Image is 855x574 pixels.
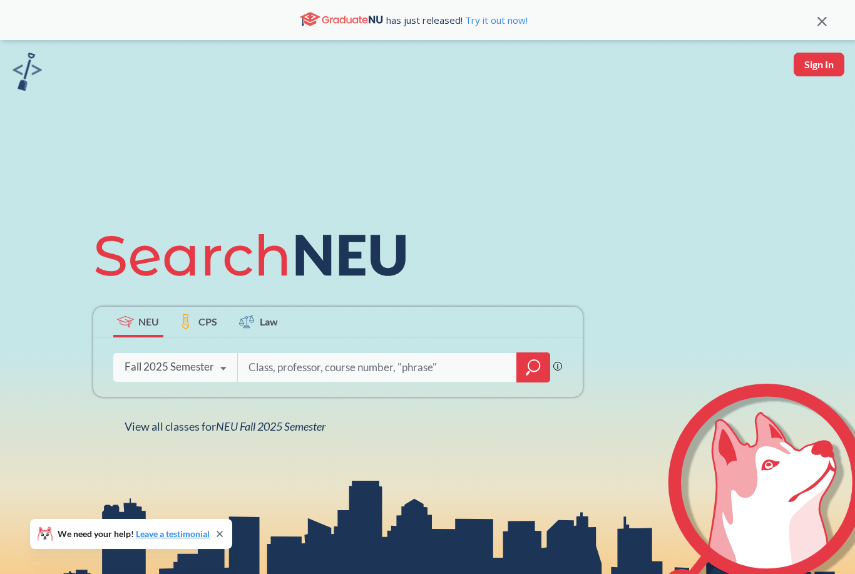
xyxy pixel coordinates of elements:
[13,53,42,91] img: sandbox logo
[216,419,325,433] span: NEU Fall 2025 Semester
[198,314,217,329] span: CPS
[794,53,844,76] button: Sign In
[125,360,214,374] div: Fall 2025 Semester
[463,14,528,26] a: Try it out now!
[386,13,528,27] span: has just released!
[136,528,210,539] a: Leave a testimonial
[58,530,210,538] span: We need your help!
[247,354,508,381] input: Class, professor, course number, "phrase"
[526,359,541,376] svg: magnifying glass
[138,314,159,329] span: NEU
[260,314,278,329] span: Law
[516,352,550,382] div: magnifying glass
[13,53,42,95] a: sandbox logo
[125,419,325,433] span: View all classes for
